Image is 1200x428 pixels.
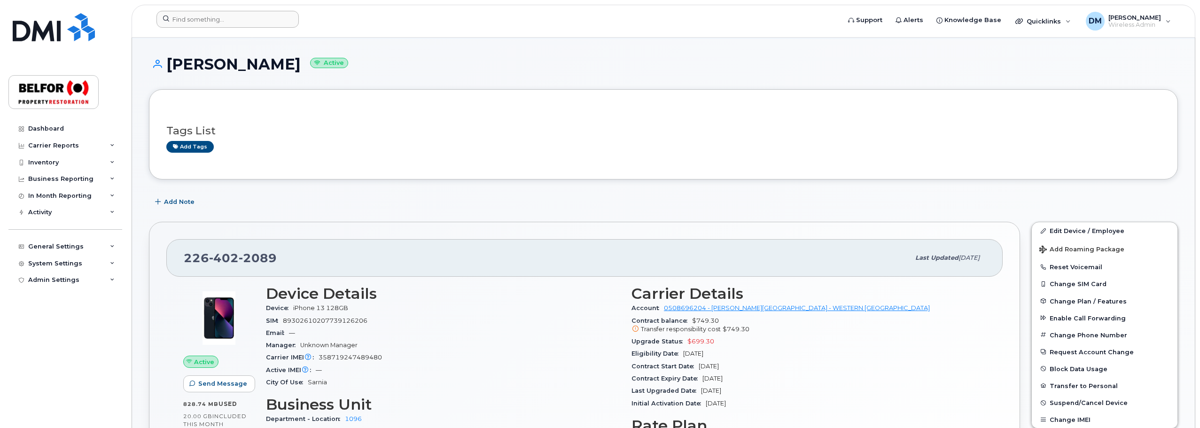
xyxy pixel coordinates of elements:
[1108,14,1161,21] span: [PERSON_NAME]
[944,16,1001,25] span: Knowledge Base
[1032,394,1177,411] button: Suspend/Cancel Device
[631,317,692,324] span: Contract balance
[149,56,1178,72] h1: [PERSON_NAME]
[702,375,723,382] span: [DATE]
[631,350,683,357] span: Eligibility Date
[706,400,726,407] span: [DATE]
[683,350,703,357] span: [DATE]
[723,326,749,333] span: $749.30
[930,11,1008,30] a: Knowledge Base
[198,379,247,388] span: Send Message
[631,338,687,345] span: Upgrade Status
[1032,239,1177,258] button: Add Roaming Package
[183,375,255,392] button: Send Message
[631,304,664,311] span: Account
[631,285,986,302] h3: Carrier Details
[687,338,714,345] span: $699.30
[239,251,277,265] span: 2089
[316,366,322,374] span: —
[1032,293,1177,310] button: Change Plan / Features
[701,387,721,394] span: [DATE]
[283,317,367,324] span: 89302610207739126206
[289,329,295,336] span: —
[156,11,299,28] input: Find something...
[1009,12,1077,31] div: Quicklinks
[166,125,1161,137] h3: Tags List
[1050,399,1128,406] span: Suspend/Cancel Device
[191,290,247,346] img: image20231002-3703462-1ig824h.jpeg
[1032,360,1177,377] button: Block Data Usage
[631,363,699,370] span: Contract Start Date
[266,329,289,336] span: Email
[308,379,327,386] span: Sarnia
[266,342,300,349] span: Manager
[266,285,620,302] h3: Device Details
[166,141,214,153] a: Add tags
[266,317,283,324] span: SIM
[184,251,277,265] span: 226
[842,11,889,30] a: Support
[641,326,721,333] span: Transfer responsibility cost
[1050,297,1127,304] span: Change Plan / Features
[1108,21,1161,29] span: Wireless Admin
[631,387,701,394] span: Last Upgraded Date
[183,413,212,420] span: 20.00 GB
[1032,222,1177,239] a: Edit Device / Employee
[149,194,203,210] button: Add Note
[699,363,719,370] span: [DATE]
[266,366,316,374] span: Active IMEI
[1032,343,1177,360] button: Request Account Change
[183,412,247,428] span: included this month
[319,354,382,361] span: 358719247489480
[1032,377,1177,394] button: Transfer to Personal
[345,415,362,422] a: 1096
[1032,310,1177,327] button: Enable Call Forwarding
[266,396,620,413] h3: Business Unit
[856,16,882,25] span: Support
[1050,314,1126,321] span: Enable Call Forwarding
[1032,411,1177,428] button: Change IMEI
[164,197,195,206] span: Add Note
[631,375,702,382] span: Contract Expiry Date
[293,304,348,311] span: iPhone 13 128GB
[904,16,923,25] span: Alerts
[194,358,214,366] span: Active
[664,304,930,311] a: 0508696204 - [PERSON_NAME][GEOGRAPHIC_DATA] - WESTERN [GEOGRAPHIC_DATA]
[915,254,958,261] span: Last updated
[266,415,345,422] span: Department - Location
[958,254,980,261] span: [DATE]
[310,58,348,69] small: Active
[1032,275,1177,292] button: Change SIM Card
[266,379,308,386] span: City Of Use
[1027,17,1061,25] span: Quicklinks
[1089,16,1102,27] span: DM
[218,400,237,407] span: used
[209,251,239,265] span: 402
[266,354,319,361] span: Carrier IMEI
[266,304,293,311] span: Device
[631,400,706,407] span: Initial Activation Date
[631,317,986,334] span: $749.30
[183,401,218,407] span: 828.74 MB
[1039,246,1124,255] span: Add Roaming Package
[1032,258,1177,275] button: Reset Voicemail
[889,11,930,30] a: Alerts
[1079,12,1177,31] div: Dan Maiuri
[300,342,358,349] span: Unknown Manager
[1032,327,1177,343] button: Change Phone Number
